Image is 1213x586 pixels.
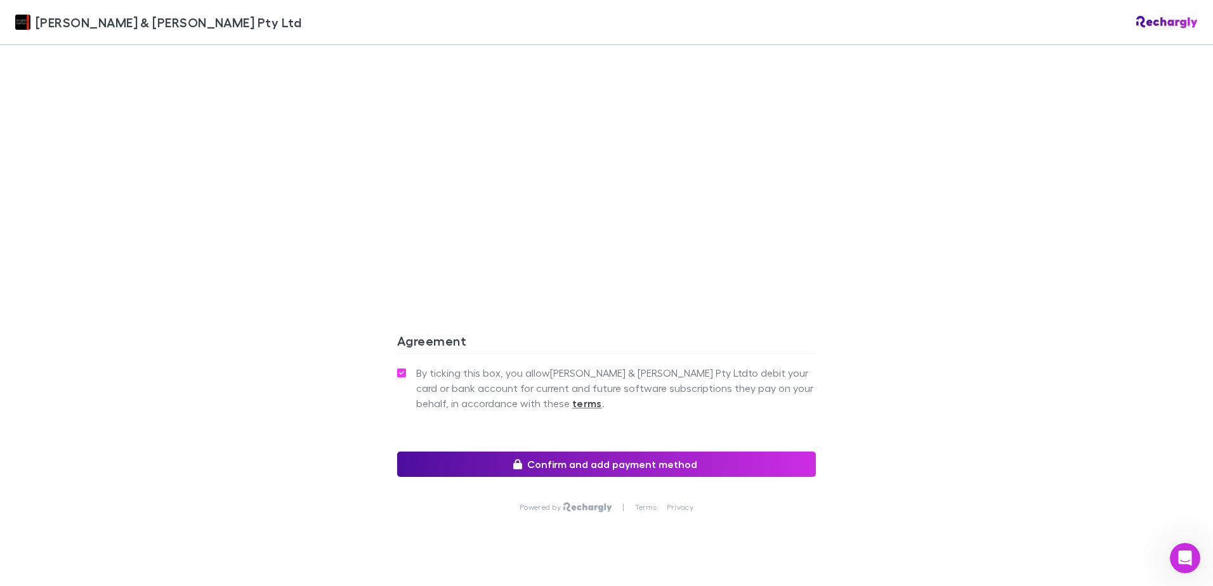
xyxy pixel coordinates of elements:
p: | [622,502,624,512]
h3: Agreement [397,333,816,353]
p: Powered by [520,502,563,512]
button: Confirm and add payment method [397,452,816,477]
a: Terms [635,502,657,512]
strong: terms [572,397,602,410]
iframe: Intercom live chat [1170,543,1200,573]
img: Douglas & Harrison Pty Ltd's Logo [15,15,30,30]
a: Privacy [667,502,693,512]
span: By ticking this box, you allow [PERSON_NAME] & [PERSON_NAME] Pty Ltd to debit your card or bank a... [416,365,816,411]
img: Rechargly Logo [1136,16,1198,29]
img: Rechargly Logo [563,502,612,512]
span: [PERSON_NAME] & [PERSON_NAME] Pty Ltd [36,13,301,32]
